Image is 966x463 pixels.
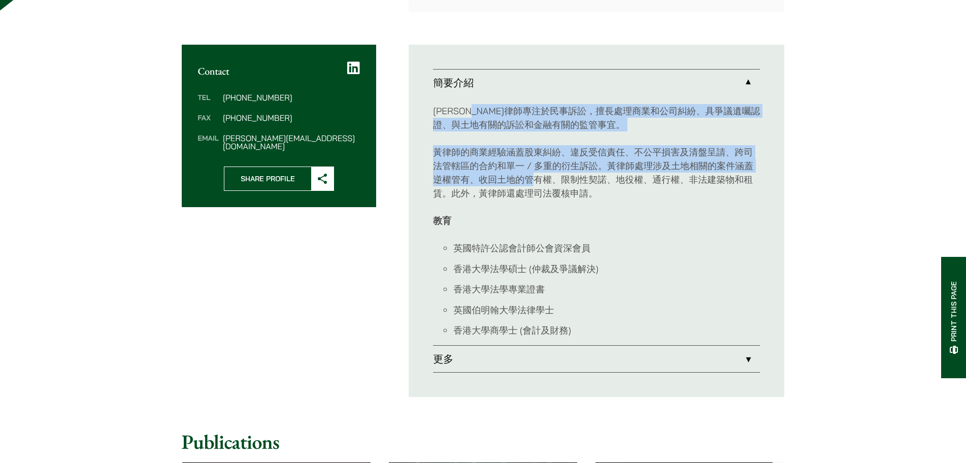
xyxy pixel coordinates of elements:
li: 香港大學法學專業證書 [453,282,760,296]
dd: [PERSON_NAME][EMAIL_ADDRESS][DOMAIN_NAME] [223,134,360,150]
dt: Tel [198,93,219,114]
a: 簡要介紹 [433,70,760,96]
a: 更多 [433,346,760,372]
li: 英國特許公認會計師公會資深會員 [453,241,760,255]
div: 簡要介紹 [433,96,760,345]
a: LinkedIn [347,61,360,75]
li: 英國伯明翰大學法律學士 [453,303,760,317]
p: [PERSON_NAME]律師專注於民事訴訟，擅長處理商業和公司糾紛、具爭議遺囑認證、與土地有關的訴訟和金融有關的監管事宜。 [433,104,760,131]
p: 黃律師的商業經驗涵蓋股東糾紛、違反受信責任、不公平損害及清盤呈請、跨司法管轄區的合約和單一 / 多重的衍生訴訟。黃律師處理涉及土地相關的案件涵蓋逆權管有、收回土地的管有權、限制性契諾、地役權、通... [433,145,760,200]
dd: [PHONE_NUMBER] [223,114,360,122]
dd: [PHONE_NUMBER] [223,93,360,102]
span: Share Profile [224,167,311,190]
strong: 教育 [433,215,451,226]
h2: Publications [182,429,785,454]
dt: Fax [198,114,219,134]
h2: Contact [198,65,360,77]
li: 香港大學商學士 (會計及財務) [453,323,760,337]
button: Share Profile [224,167,334,191]
li: 香港大學法學碩士 (仲裁及爭議解決) [453,262,760,276]
dt: Email [198,134,219,150]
